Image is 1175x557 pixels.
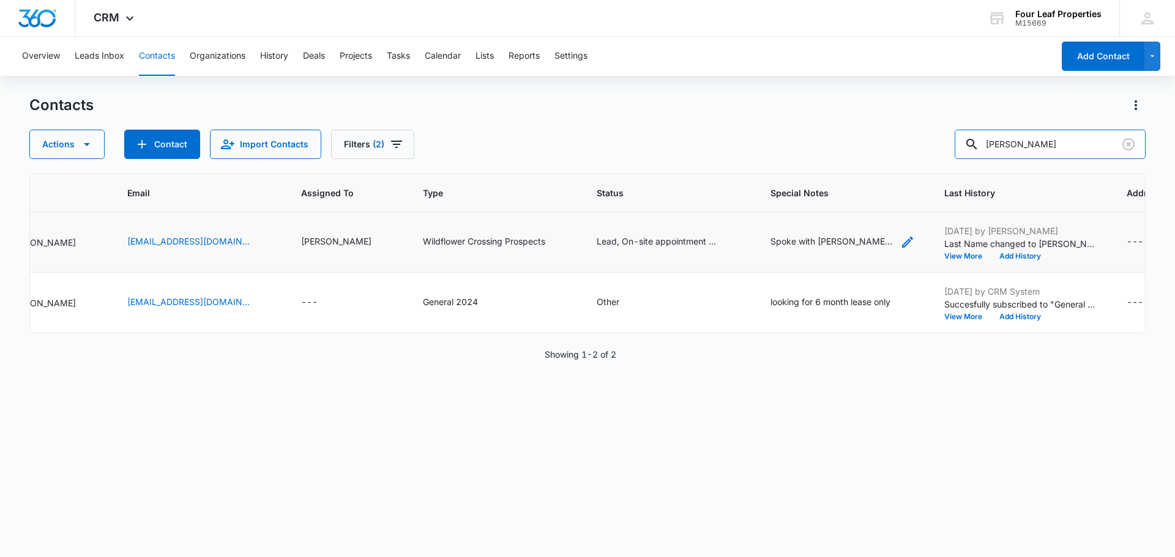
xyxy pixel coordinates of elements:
[1127,235,1143,249] div: ---
[303,37,325,76] button: Deals
[944,298,1097,311] p: Succesfully subscribed to "General Emails 2024".
[1127,186,1162,199] span: Address
[770,295,912,310] div: Special Notes - looking for 6 month lease only - Select to Edit Field
[127,235,272,249] div: Email - dureese51@gmail.com - Select to Edit Field
[75,37,124,76] button: Leads Inbox
[1015,9,1102,19] div: account name
[991,313,1050,320] button: Add History
[944,237,1097,250] p: Last Name changed to [PERSON_NAME].
[991,253,1050,260] button: Add History
[127,295,250,308] a: [EMAIL_ADDRESS][DOMAIN_NAME]
[597,235,741,249] div: Status - Lead, On-site appointment scheduled - Select to Edit Field
[94,11,119,24] span: CRM
[423,295,500,310] div: Type - General 2024 - Select to Edit Field
[1126,95,1146,115] button: Actions
[509,37,540,76] button: Reports
[301,186,376,199] span: Assigned To
[301,295,318,310] div: ---
[124,130,200,159] button: Add Contact
[301,295,340,310] div: Assigned To - - Select to Edit Field
[1062,42,1144,71] button: Add Contact
[1119,135,1138,154] button: Clear
[1127,295,1165,310] div: Address - - Select to Edit Field
[127,235,250,248] a: [EMAIL_ADDRESS][DOMAIN_NAME]
[770,235,915,249] div: Special Notes - Spoke with Reese, interested in purchasing made appointment for 8/14/25 4pm SJS -...
[260,37,288,76] button: History
[597,295,641,310] div: Status - Other - Select to Edit Field
[944,224,1097,237] p: [DATE] by [PERSON_NAME]
[425,37,461,76] button: Calendar
[29,96,94,114] h1: Contacts
[423,235,567,249] div: Type - Wildflower Crossing Prospects - Select to Edit Field
[955,130,1146,159] input: Search Contacts
[22,37,60,76] button: Overview
[423,235,545,248] div: Wildflower Crossing Prospects
[190,37,245,76] button: Organizations
[387,37,410,76] button: Tasks
[944,253,991,260] button: View More
[545,348,616,361] p: Showing 1-2 of 2
[331,130,414,159] button: Filters
[944,186,1080,199] span: Last History
[597,295,619,308] div: Other
[6,297,76,309] p: [PERSON_NAME]
[1127,295,1143,310] div: ---
[770,235,893,248] div: Spoke with [PERSON_NAME], interested in purchasing made appointment for [DATE] 4pm SJS
[340,37,372,76] button: Projects
[423,186,550,199] span: Type
[301,235,371,248] div: [PERSON_NAME]
[1127,235,1165,249] div: Address - - Select to Edit Field
[127,295,272,310] div: Email - poca50@hotmail.com - Select to Edit Field
[127,186,254,199] span: Email
[944,285,1097,298] p: [DATE] by CRM System
[597,235,719,248] div: Lead, On-site appointment scheduled
[770,186,897,199] span: Special Notes
[139,37,175,76] button: Contacts
[770,295,890,308] div: looking for 6 month lease only
[944,313,991,320] button: View More
[301,235,394,249] div: Assigned To - Sarah Smith - Select to Edit Field
[554,37,587,76] button: Settings
[423,295,478,308] div: General 2024
[1015,19,1102,28] div: account id
[597,186,723,199] span: Status
[373,140,384,149] span: (2)
[210,130,321,159] button: Import Contacts
[29,130,105,159] button: Actions
[6,236,76,249] p: [PERSON_NAME]
[476,37,494,76] button: Lists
